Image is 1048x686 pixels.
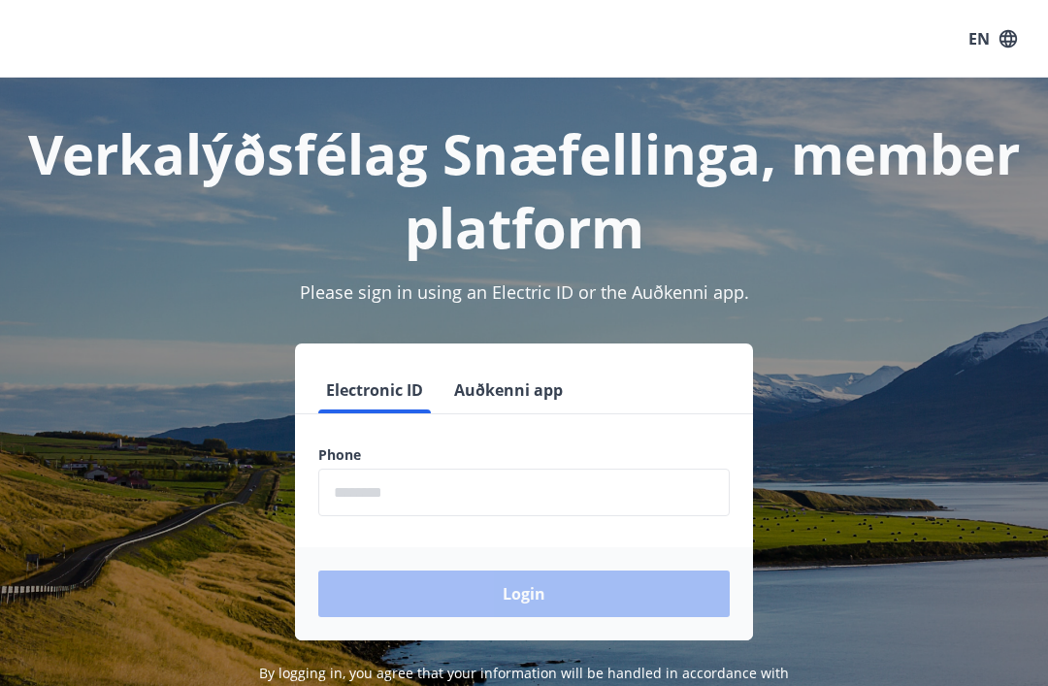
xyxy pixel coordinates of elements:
button: Electronic ID [318,367,431,413]
h1: Verkalýðsfélag Snæfellinga, member platform [23,116,1025,264]
button: EN [961,21,1025,56]
button: Auðkenni app [446,367,571,413]
span: Please sign in using an Electric ID or the Auðkenni app. [300,280,749,304]
label: Phone [318,445,730,465]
